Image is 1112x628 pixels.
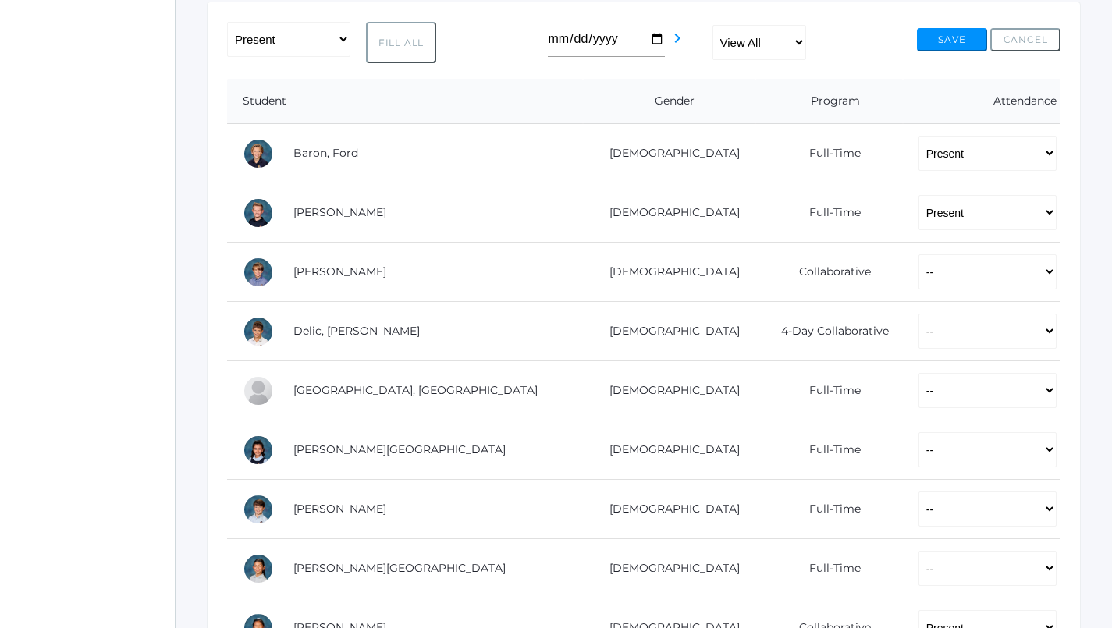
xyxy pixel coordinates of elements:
div: Victoria Harutyunyan [243,435,274,466]
button: Cancel [990,28,1060,51]
th: Student [227,79,583,124]
i: chevron_right [668,29,687,48]
td: Full-Time [755,420,902,480]
td: [DEMOGRAPHIC_DATA] [583,420,756,480]
a: [PERSON_NAME] [293,502,386,516]
button: Fill All [366,22,436,63]
button: Save [917,28,987,51]
a: [PERSON_NAME][GEOGRAPHIC_DATA] [293,442,506,456]
td: Full-Time [755,361,902,420]
div: Sofia La Rosa [243,553,274,584]
a: [GEOGRAPHIC_DATA], [GEOGRAPHIC_DATA] [293,383,538,397]
th: Gender [583,79,756,124]
td: [DEMOGRAPHIC_DATA] [583,480,756,539]
div: Brody Bigley [243,197,274,229]
td: Full-Time [755,480,902,539]
a: [PERSON_NAME][GEOGRAPHIC_DATA] [293,561,506,575]
td: [DEMOGRAPHIC_DATA] [583,539,756,598]
div: Jack Crosby [243,257,274,288]
td: [DEMOGRAPHIC_DATA] [583,302,756,361]
td: 4-Day Collaborative [755,302,902,361]
a: [PERSON_NAME] [293,264,386,279]
th: Attendance [903,79,1060,124]
a: Baron, Ford [293,146,358,160]
td: Full-Time [755,183,902,243]
td: [DEMOGRAPHIC_DATA] [583,124,756,183]
td: [DEMOGRAPHIC_DATA] [583,243,756,302]
td: Collaborative [755,243,902,302]
div: Luka Delic [243,316,274,347]
div: Easton Ferris [243,375,274,406]
a: chevron_right [668,36,687,51]
div: Ford Baron [243,138,274,169]
td: Full-Time [755,124,902,183]
a: Delic, [PERSON_NAME] [293,324,420,338]
td: [DEMOGRAPHIC_DATA] [583,361,756,420]
td: Full-Time [755,539,902,598]
a: [PERSON_NAME] [293,205,386,219]
th: Program [755,79,902,124]
div: William Hibbard [243,494,274,525]
td: [DEMOGRAPHIC_DATA] [583,183,756,243]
